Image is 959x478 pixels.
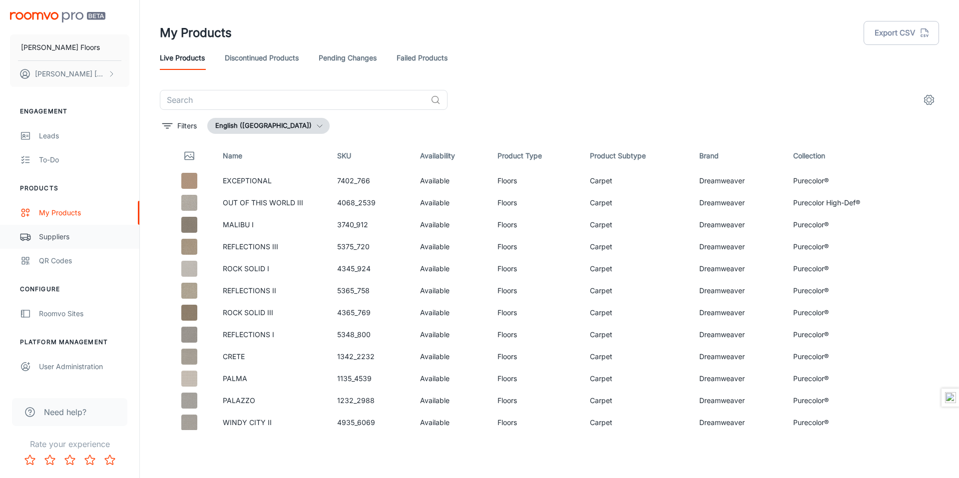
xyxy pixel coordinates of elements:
td: Purecolor® [785,302,900,324]
p: CRETE [223,351,321,362]
td: Purecolor® [785,412,900,434]
td: Dreamweaver [691,368,785,390]
td: Carpet [582,324,692,346]
td: Available [412,192,490,214]
td: Purecolor® [785,258,900,280]
p: WINDY CITY II [223,417,321,428]
button: Rate 1 star [20,450,40,470]
button: settings [919,90,939,110]
td: Carpet [582,280,692,302]
td: Floors [489,192,582,214]
th: SKU [329,142,412,170]
h1: My Products [160,24,232,42]
p: EXCEPTIONAL [223,175,321,186]
td: Carpet [582,390,692,412]
td: 5365_758 [329,280,412,302]
div: Suppliers [39,231,129,242]
td: Carpet [582,412,692,434]
td: Dreamweaver [691,170,785,192]
td: Floors [489,346,582,368]
td: Carpet [582,170,692,192]
td: Floors [489,368,582,390]
td: Carpet [582,236,692,258]
td: Dreamweaver [691,324,785,346]
td: 4365_769 [329,302,412,324]
p: REFLECTIONS II [223,285,321,296]
td: 5375_720 [329,236,412,258]
td: Dreamweaver [691,236,785,258]
a: Discontinued Products [225,46,299,70]
td: 3740_912 [329,214,412,236]
td: Available [412,170,490,192]
th: Availability [412,142,490,170]
button: English ([GEOGRAPHIC_DATA]) [207,118,330,134]
div: Leads [39,130,129,141]
td: Available [412,280,490,302]
div: User Administration [39,361,129,372]
td: Available [412,236,490,258]
td: Carpet [582,214,692,236]
td: 4935_6069 [329,412,412,434]
td: Carpet [582,368,692,390]
td: 7402_766 [329,170,412,192]
td: Available [412,390,490,412]
p: OUT OF THIS WORLD III [223,197,321,208]
th: Product Type [489,142,582,170]
td: Purecolor® [785,390,900,412]
td: Available [412,324,490,346]
td: Carpet [582,258,692,280]
td: Floors [489,280,582,302]
a: Live Products [160,46,205,70]
button: filter [160,118,199,134]
td: Floors [489,390,582,412]
button: Rate 3 star [60,450,80,470]
td: Dreamweaver [691,412,785,434]
span: Need help? [44,406,86,418]
input: Search [160,90,427,110]
td: Dreamweaver [691,390,785,412]
p: PALAZZO [223,395,321,406]
button: Export CSV [864,21,939,45]
td: Available [412,214,490,236]
td: 1232_2988 [329,390,412,412]
td: Carpet [582,302,692,324]
td: Floors [489,412,582,434]
p: [PERSON_NAME] [PERSON_NAME] [35,68,105,79]
div: QR Codes [39,255,129,266]
td: Floors [489,214,582,236]
p: Rate your experience [8,438,131,450]
td: Carpet [582,346,692,368]
button: Rate 4 star [80,450,100,470]
td: Dreamweaver [691,192,785,214]
td: Floors [489,258,582,280]
td: Floors [489,236,582,258]
td: Available [412,346,490,368]
p: ROCK SOLID III [223,307,321,318]
td: Dreamweaver [691,346,785,368]
td: Floors [489,302,582,324]
div: Roomvo Sites [39,308,129,319]
td: Purecolor® [785,324,900,346]
td: Purecolor® [785,170,900,192]
td: Available [412,412,490,434]
p: REFLECTIONS III [223,241,321,252]
td: Purecolor High-Def® [785,192,900,214]
td: Purecolor® [785,368,900,390]
a: Pending Changes [319,46,377,70]
td: 1342_2232 [329,346,412,368]
th: Brand [691,142,785,170]
td: Purecolor® [785,236,900,258]
td: Floors [489,324,582,346]
td: Dreamweaver [691,258,785,280]
img: Roomvo PRO Beta [10,12,105,22]
th: Product Subtype [582,142,692,170]
p: PALMA [223,373,321,384]
td: Available [412,368,490,390]
button: [PERSON_NAME] Floors [10,34,129,60]
td: Purecolor® [785,214,900,236]
td: 5348_800 [329,324,412,346]
td: 1135_4539 [329,368,412,390]
button: [PERSON_NAME] [PERSON_NAME] [10,61,129,87]
div: My Products [39,207,129,218]
svg: Thumbnail [183,150,195,162]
